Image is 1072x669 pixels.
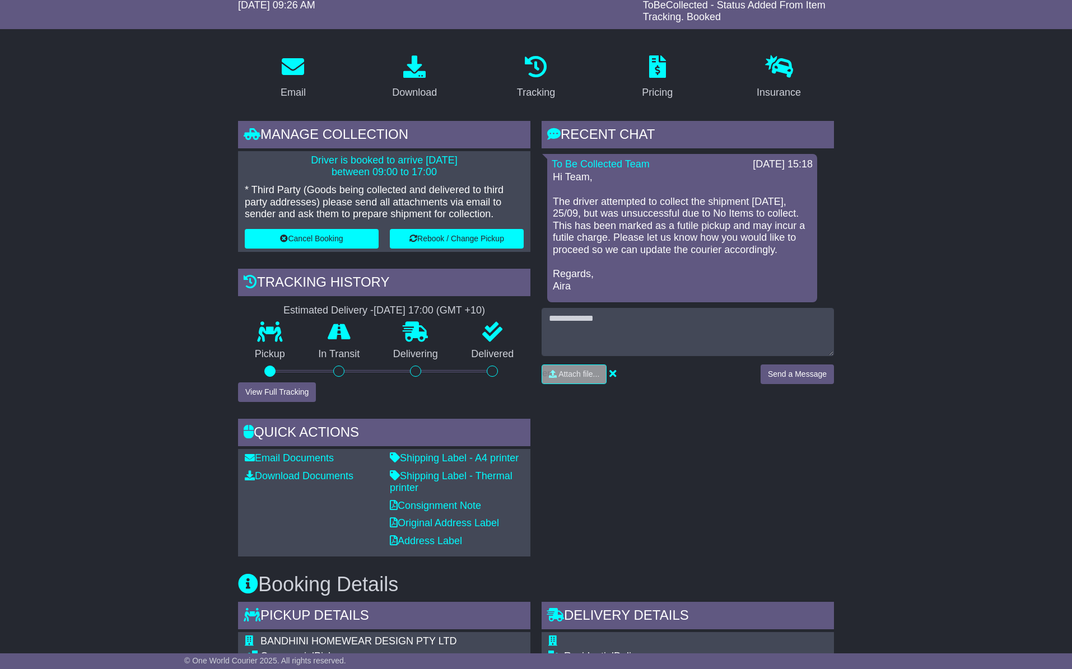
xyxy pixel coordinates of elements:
[553,171,812,292] p: Hi Team, The driver attempted to collect the shipment [DATE], 25/09, but was unsuccessful due to ...
[542,121,834,151] div: RECENT CHAT
[390,535,462,546] a: Address Label
[260,635,456,647] span: BANDHINI HOMEWEAR DESIGN PTY LTD
[260,651,314,662] span: Commercial
[260,651,476,663] div: Pickup
[281,85,306,100] div: Email
[245,155,524,179] p: Driver is booked to arrive [DATE] between 09:00 to 17:00
[238,348,302,361] p: Pickup
[757,85,801,100] div: Insurance
[517,85,555,100] div: Tracking
[376,348,455,361] p: Delivering
[642,85,673,100] div: Pricing
[749,52,808,104] a: Insurance
[761,364,834,384] button: Send a Message
[374,305,485,317] div: [DATE] 17:00 (GMT +10)
[390,452,519,464] a: Shipping Label - A4 printer
[510,52,562,104] a: Tracking
[184,656,346,665] span: © One World Courier 2025. All rights reserved.
[238,269,530,299] div: Tracking history
[390,470,512,494] a: Shipping Label - Thermal printer
[245,184,524,221] p: * Third Party (Goods being collected and delivered to third party addresses) please send all atta...
[238,419,530,449] div: Quick Actions
[245,452,334,464] a: Email Documents
[564,651,614,662] span: Residential
[390,229,524,249] button: Rebook / Change Pickup
[238,121,530,151] div: Manage collection
[238,305,530,317] div: Estimated Delivery -
[635,52,680,104] a: Pricing
[302,348,377,361] p: In Transit
[238,573,834,596] h3: Booking Details
[245,470,353,481] a: Download Documents
[273,52,313,104] a: Email
[238,602,530,632] div: Pickup Details
[385,52,444,104] a: Download
[552,158,650,170] a: To Be Collected Team
[392,85,437,100] div: Download
[390,517,499,528] a: Original Address Label
[455,348,531,361] p: Delivered
[564,651,818,663] div: Delivery
[238,382,316,402] button: View Full Tracking
[390,500,481,511] a: Consignment Note
[542,602,834,632] div: Delivery Details
[753,158,813,171] div: [DATE] 15:18
[245,229,379,249] button: Cancel Booking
